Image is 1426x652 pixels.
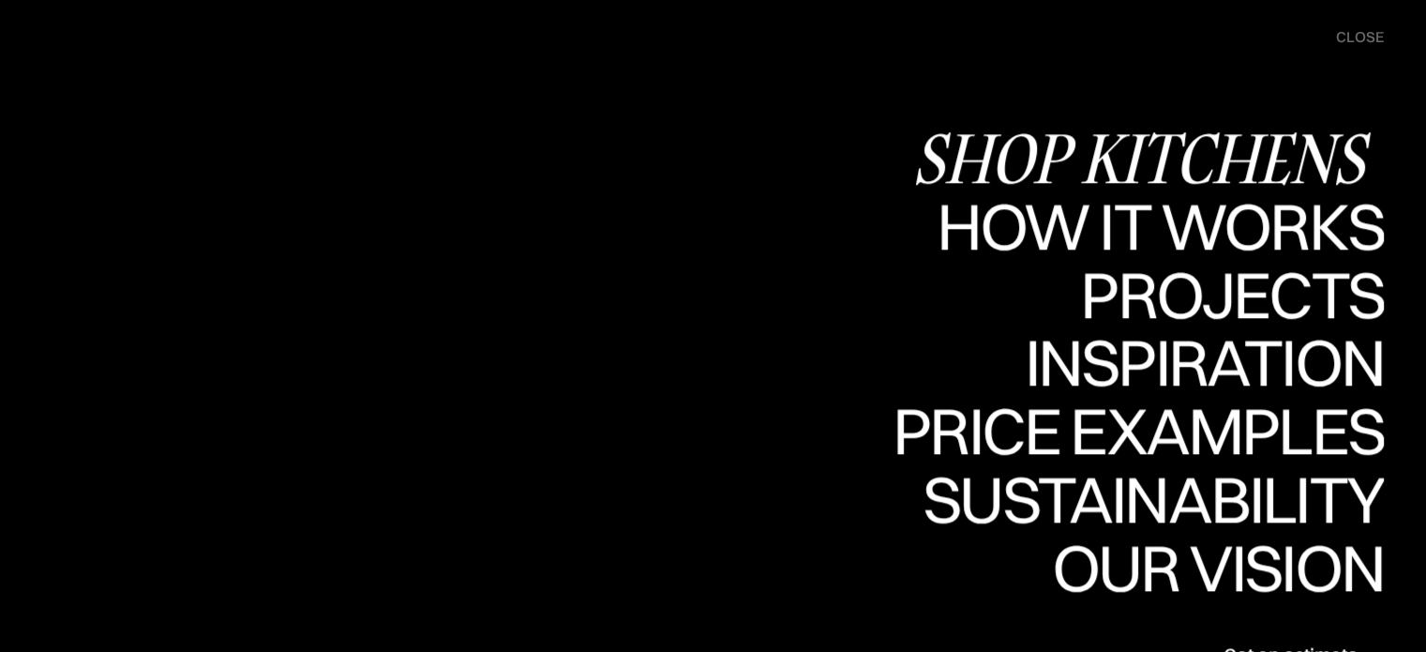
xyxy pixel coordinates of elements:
a: Price examplesPrice examples [893,398,1384,466]
div: Our vision [1036,535,1384,600]
div: close [1336,27,1384,48]
a: Shop Kitchens [912,125,1384,193]
div: menu [1317,19,1384,56]
div: How it works [932,259,1384,325]
div: Inspiration [998,396,1384,462]
div: How it works [932,193,1384,259]
a: ProjectsProjects [1080,262,1384,330]
a: How it worksHow it works [932,193,1384,262]
div: Sustainability [907,532,1384,598]
div: Price examples [893,398,1384,463]
a: Our visionOur vision [1036,535,1384,603]
div: Projects [1080,327,1384,393]
div: Projects [1080,262,1384,327]
div: Inspiration [998,330,1384,396]
a: InspirationInspiration [998,330,1384,399]
div: Sustainability [907,466,1384,532]
div: Price examples [893,463,1384,529]
div: Shop Kitchens [912,125,1384,190]
a: SustainabilitySustainability [907,466,1384,535]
